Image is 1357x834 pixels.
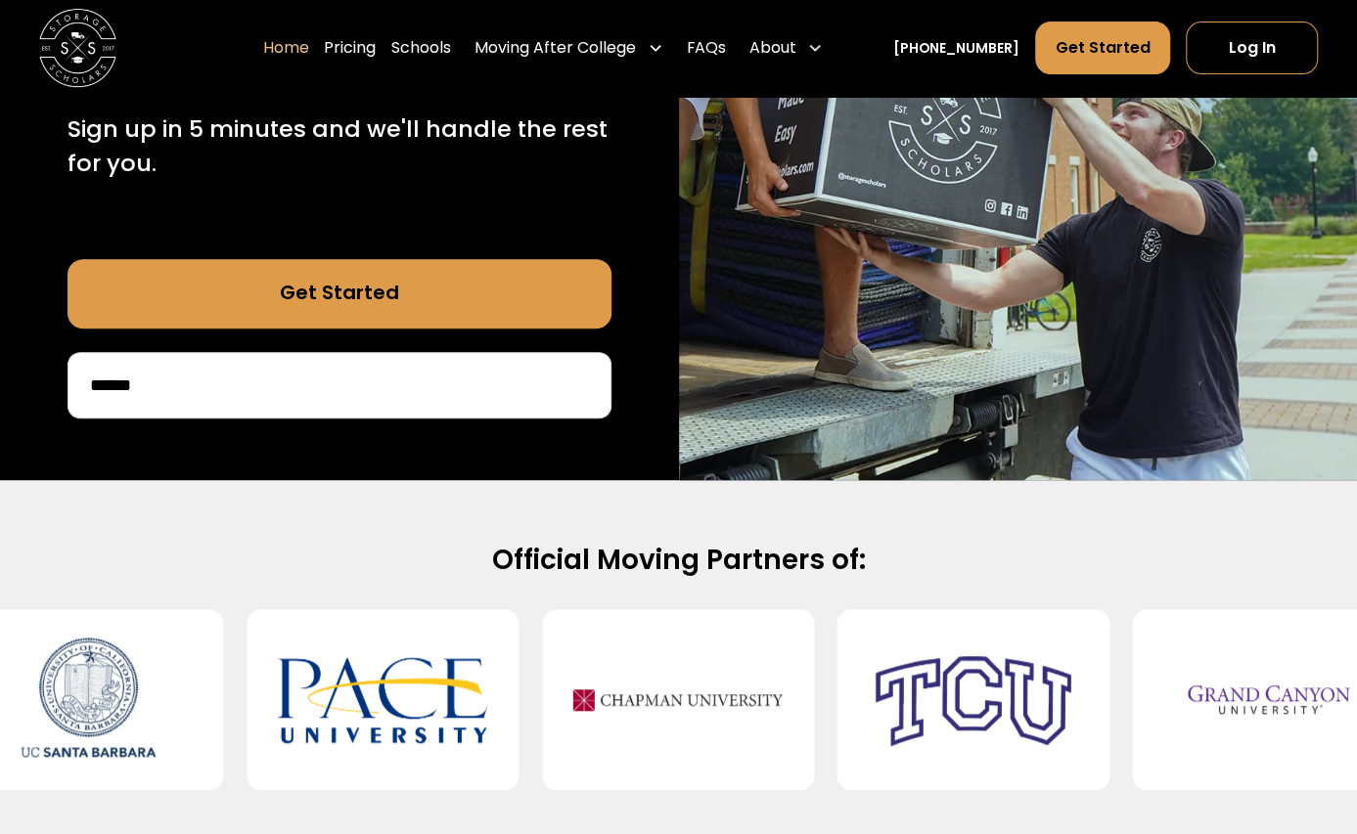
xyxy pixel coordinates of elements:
a: Get Started [68,259,611,329]
h2: Official Moving Partners of: [68,543,1289,578]
div: Moving After College [467,22,671,76]
a: Get Started [1035,22,1171,75]
img: Chapman University [573,625,784,775]
img: Pace University - New York City [278,625,488,775]
a: FAQs [687,22,726,76]
a: Schools [391,22,451,76]
p: Sign up in 5 minutes and we'll handle the rest for you. [68,111,611,181]
img: Storage Scholars main logo [39,10,116,87]
a: Home [263,22,309,76]
div: Moving After College [475,37,636,61]
a: Pricing [324,22,376,76]
div: About [749,37,796,61]
img: Texas Christian University (TCU) [869,625,1079,775]
a: Log In [1186,22,1318,75]
a: [PHONE_NUMBER] [893,38,1019,59]
div: About [742,22,832,76]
